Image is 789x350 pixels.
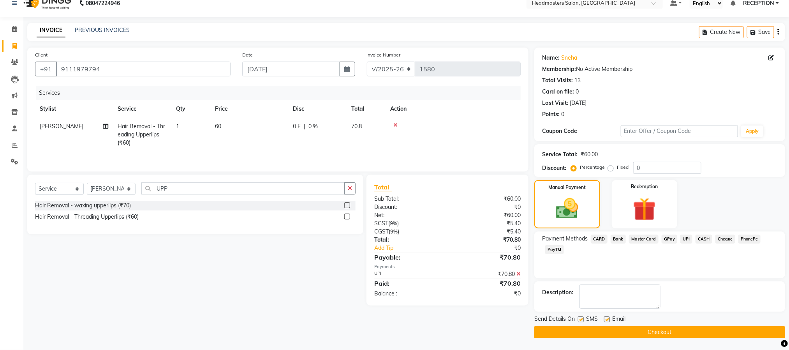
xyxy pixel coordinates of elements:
div: Points: [542,110,560,118]
th: Action [386,100,521,118]
div: Coupon Code [542,127,620,135]
div: Description: [542,288,573,297]
label: Redemption [631,183,658,190]
div: Membership: [542,65,576,73]
span: 70.8 [351,123,362,130]
a: INVOICE [37,23,65,37]
span: 0 % [308,122,318,131]
div: Payments [374,263,521,270]
th: Price [210,100,288,118]
span: SGST [374,220,388,227]
span: 9% [390,228,398,235]
span: CGST [374,228,389,235]
div: 0 [576,88,579,96]
div: Net: [368,211,447,219]
span: CARD [591,235,608,244]
div: [DATE] [570,99,586,107]
th: Qty [171,100,210,118]
span: Hair Removal - Threading Upperlips (₹60) [118,123,165,146]
button: Create New [699,26,744,38]
a: Sneha [561,54,577,62]
th: Disc [288,100,347,118]
div: ₹70.80 [447,270,527,278]
span: Email [612,315,625,325]
button: Checkout [534,326,785,338]
span: | [304,122,305,131]
div: Payable: [368,253,447,262]
img: _cash.svg [549,196,585,221]
label: Percentage [580,164,605,171]
button: Apply [741,126,763,137]
span: Payment Methods [542,235,588,243]
div: UPI [368,270,447,278]
div: Total Visits: [542,76,573,85]
label: Client [35,51,48,58]
div: ₹70.80 [447,279,527,288]
span: 60 [215,123,221,130]
span: SMS [586,315,598,325]
span: 1 [176,123,179,130]
div: ₹60.00 [447,195,527,203]
th: Stylist [35,100,113,118]
div: ₹5.40 [447,219,527,228]
span: Bank [611,235,626,244]
span: UPI [680,235,692,244]
label: Invoice Number [367,51,401,58]
div: ₹60.00 [447,211,527,219]
span: Cheque [715,235,735,244]
img: _gift.svg [626,195,663,224]
div: Discount: [542,164,566,172]
div: Balance : [368,290,447,298]
div: Discount: [368,203,447,211]
span: PayTM [545,245,564,254]
input: Enter Offer / Coupon Code [621,125,738,137]
div: ₹60.00 [581,150,598,159]
label: Manual Payment [549,184,586,191]
div: ₹0 [447,203,527,211]
div: ₹70.80 [447,236,527,244]
input: Search by Name/Mobile/Email/Code [56,62,231,76]
span: CASH [696,235,712,244]
div: Services [36,86,527,100]
span: 0 F [293,122,301,131]
th: Total [347,100,386,118]
div: Sub Total: [368,195,447,203]
div: Paid: [368,279,447,288]
div: ₹5.40 [447,228,527,236]
button: Save [747,26,774,38]
span: GPay [662,235,678,244]
span: Total [374,183,392,191]
label: Date [242,51,253,58]
div: ₹70.80 [447,253,527,262]
div: Hair Removal - waxing upperlips (₹70) [35,202,131,210]
label: Fixed [617,164,629,171]
div: Card on file: [542,88,574,96]
span: 9% [390,220,397,226]
span: Master Card [629,235,659,244]
input: Search or Scan [141,182,345,194]
a: PREVIOUS INVOICES [75,27,130,34]
div: Service Total: [542,150,578,159]
div: ( ) [368,219,447,228]
div: ₹0 [447,290,527,298]
div: No Active Membership [542,65,777,73]
span: Send Details On [534,315,575,325]
div: Total: [368,236,447,244]
a: Add Tip [368,244,461,252]
div: Name: [542,54,560,62]
span: [PERSON_NAME] [40,123,83,130]
div: Hair Removal - Threading Upperlips (₹60) [35,213,139,221]
span: PhonePe [738,235,761,244]
button: +91 [35,62,57,76]
div: Last Visit: [542,99,568,107]
th: Service [113,100,171,118]
div: 0 [561,110,564,118]
div: ( ) [368,228,447,236]
div: ₹0 [461,244,527,252]
div: 13 [574,76,581,85]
